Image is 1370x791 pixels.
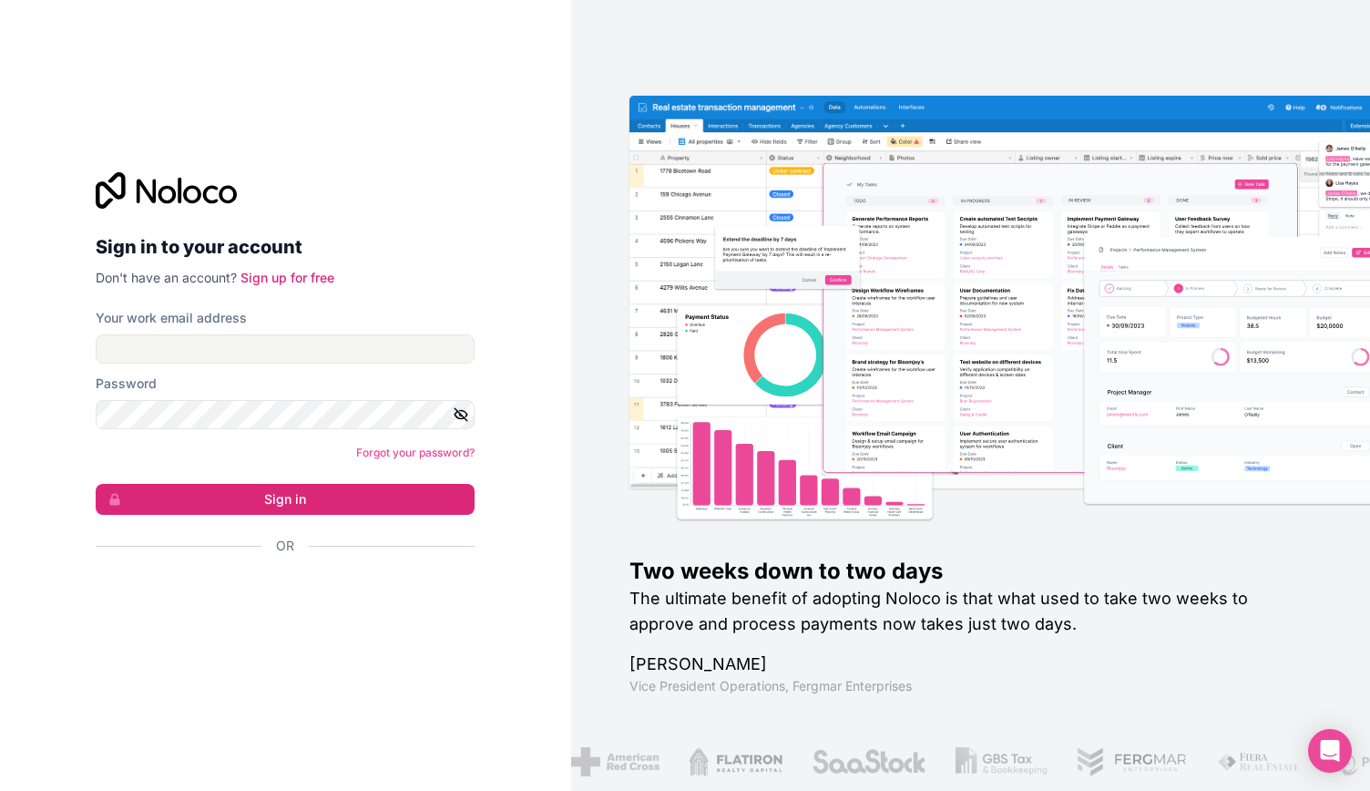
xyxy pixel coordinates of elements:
[1077,747,1188,776] img: /assets/fergmar-CudnrXN5.png
[87,575,469,615] iframe: Sign in with Google Button
[96,375,157,393] label: Password
[356,446,475,459] a: Forgot your password?
[629,677,1312,695] h1: Vice President Operations , Fergmar Enterprises
[96,309,247,327] label: Your work email address
[956,747,1048,776] img: /assets/gbstax-C-GtDUiK.png
[96,231,475,263] h2: Sign in to your account
[276,537,294,555] span: Or
[629,557,1312,586] h1: Two weeks down to two days
[96,334,475,364] input: Email address
[629,586,1312,637] h2: The ultimate benefit of adopting Noloco is that what used to take two weeks to approve and proces...
[96,400,475,429] input: Password
[571,747,659,776] img: /assets/american-red-cross-BAupjrZR.png
[96,270,237,285] span: Don't have an account?
[689,747,783,776] img: /assets/flatiron-C8eUkumj.png
[240,270,334,285] a: Sign up for free
[812,747,926,776] img: /assets/saastock-C6Zbiodz.png
[629,652,1312,677] h1: [PERSON_NAME]
[1217,747,1303,776] img: /assets/fiera-fwj2N5v4.png
[96,484,475,515] button: Sign in
[1308,729,1352,773] div: Open Intercom Messenger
